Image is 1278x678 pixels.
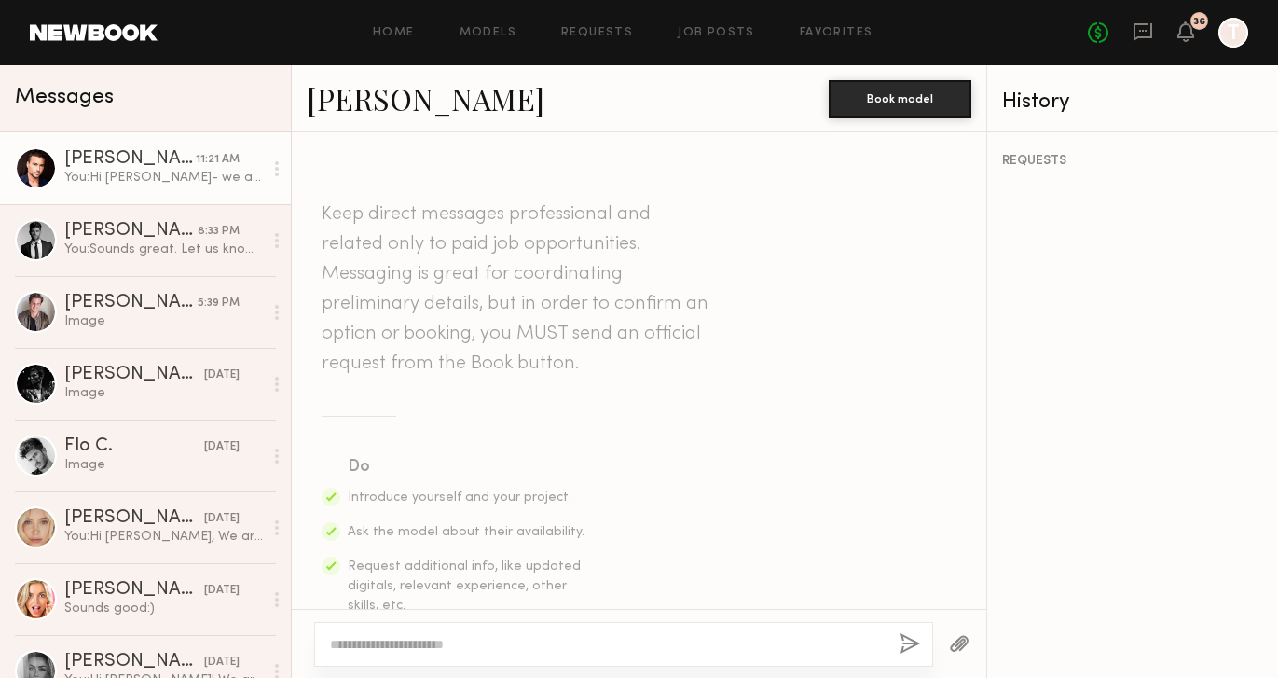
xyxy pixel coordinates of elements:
[322,200,713,379] header: Keep direct messages professional and related only to paid job opportunities. Messaging is great ...
[64,366,204,384] div: [PERSON_NAME]
[64,384,263,402] div: Image
[64,456,263,474] div: Image
[204,367,240,384] div: [DATE]
[829,90,971,105] a: Book model
[561,27,633,39] a: Requests
[64,528,263,546] div: You: Hi [PERSON_NAME], We are planning a 3 hour shoot on [DATE] 10AM for our sister brand, [DATE]...
[204,438,240,456] div: [DATE]
[64,241,263,258] div: You: Sounds great. Let us know when you can.
[1193,17,1205,27] div: 36
[64,509,204,528] div: [PERSON_NAME]
[1218,18,1248,48] a: T
[64,437,204,456] div: Flo C.
[204,582,240,600] div: [DATE]
[348,526,584,538] span: Ask the model about their availability.
[678,27,755,39] a: Job Posts
[204,654,240,671] div: [DATE]
[64,581,204,600] div: [PERSON_NAME]
[64,169,263,187] div: You: Hi [PERSON_NAME]- we are having a shoot for our sister company, [DATE] Feelin' (trucker hats...
[373,27,415,39] a: Home
[64,294,198,312] div: [PERSON_NAME]
[15,87,114,108] span: Messages
[348,454,586,480] div: Do
[64,600,263,617] div: Sounds good:)
[1002,155,1263,168] div: REQUESTS
[196,151,240,169] div: 11:21 AM
[64,312,263,330] div: Image
[64,653,204,671] div: [PERSON_NAME]
[800,27,873,39] a: Favorites
[64,150,196,169] div: [PERSON_NAME]
[204,510,240,528] div: [DATE]
[64,222,198,241] div: [PERSON_NAME]
[1002,91,1263,113] div: History
[829,80,971,118] button: Book model
[348,491,571,504] span: Introduce yourself and your project.
[198,295,240,312] div: 5:39 PM
[348,560,581,612] span: Request additional info, like updated digitals, relevant experience, other skills, etc.
[460,27,516,39] a: Models
[307,78,544,118] a: [PERSON_NAME]
[198,223,240,241] div: 8:33 PM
